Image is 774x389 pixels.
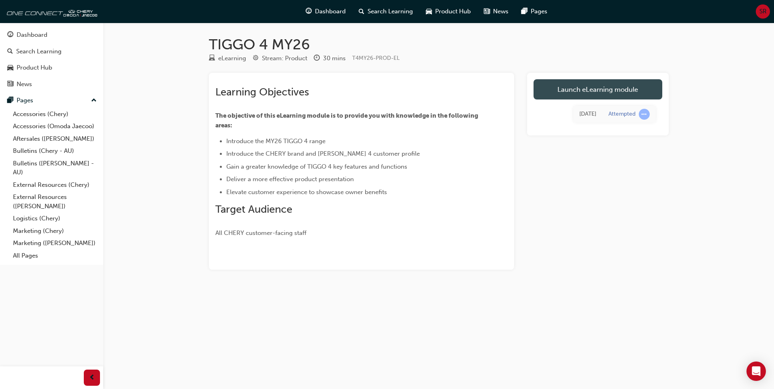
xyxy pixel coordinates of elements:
[10,249,100,262] a: All Pages
[10,212,100,225] a: Logistics (Chery)
[10,179,100,191] a: External Resources (Chery)
[521,6,527,17] span: pages-icon
[352,3,419,20] a: search-iconSearch Learning
[3,60,100,75] a: Product Hub
[3,93,100,108] button: Pages
[7,64,13,72] span: car-icon
[17,30,47,40] div: Dashboard
[299,3,352,20] a: guage-iconDashboard
[10,120,100,133] a: Accessories (Omoda Jaecoo)
[209,36,669,53] h1: TIGGO 4 MY26
[352,55,400,61] span: Learning resource code
[10,145,100,157] a: Bulletins (Chery - AU)
[10,157,100,179] a: Bulletins ([PERSON_NAME] - AU)
[315,7,346,16] span: Dashboard
[608,110,636,118] div: Attempted
[435,7,471,16] span: Product Hub
[493,7,508,16] span: News
[17,80,32,89] div: News
[534,79,662,99] a: Launch eLearning module
[215,112,479,129] span: The objective of this eLearning module is to provide you with knowledge in the following areas:
[314,53,346,63] div: Duration
[215,86,309,98] span: Learning Objectives
[226,163,407,170] span: Gain a greater knowledge of TIGGO 4 key features and functions
[7,48,13,55] span: search-icon
[7,81,13,88] span: news-icon
[215,229,306,237] span: All CHERY customer-facing staff
[323,54,346,63] div: 30 mins
[17,63,52,72] div: Product Hub
[89,373,95,383] span: prev-icon
[3,27,100,42] a: Dashboard
[4,3,97,19] img: oneconnect
[368,7,413,16] span: Search Learning
[515,3,554,20] a: pages-iconPages
[306,6,312,17] span: guage-icon
[10,225,100,237] a: Marketing (Chery)
[10,237,100,249] a: Marketing ([PERSON_NAME])
[639,109,650,120] span: learningRecordVerb_ATTEMPT-icon
[91,95,97,106] span: up-icon
[262,54,307,63] div: Stream: Product
[209,53,246,63] div: Type
[359,6,364,17] span: search-icon
[16,47,62,56] div: Search Learning
[7,32,13,39] span: guage-icon
[209,55,215,62] span: learningResourceType_ELEARNING-icon
[215,203,292,216] span: Target Audience
[17,96,33,105] div: Pages
[477,3,515,20] a: news-iconNews
[226,175,354,183] span: Deliver a more effective product presentation
[484,6,490,17] span: news-icon
[3,77,100,92] a: News
[746,362,766,381] div: Open Intercom Messenger
[531,7,547,16] span: Pages
[10,133,100,145] a: Aftersales ([PERSON_NAME])
[218,54,246,63] div: eLearning
[759,7,767,16] span: SR
[426,6,432,17] span: car-icon
[756,4,770,19] button: SR
[253,53,307,63] div: Stream
[3,26,100,93] button: DashboardSearch LearningProduct HubNews
[226,188,387,196] span: Elevate customer experience to showcase owner benefits
[253,55,259,62] span: target-icon
[7,97,13,104] span: pages-icon
[226,150,420,157] span: Introduce the CHERY brand and [PERSON_NAME] 4 customer profile
[226,137,325,145] span: Introduce the MY26 TIGGO 4 range
[314,55,320,62] span: clock-icon
[3,44,100,59] a: Search Learning
[10,191,100,212] a: External Resources ([PERSON_NAME])
[419,3,477,20] a: car-iconProduct Hub
[10,108,100,121] a: Accessories (Chery)
[579,110,596,119] div: Fri Aug 22 2025 15:41:34 GMT+1000 (Australian Eastern Standard Time)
